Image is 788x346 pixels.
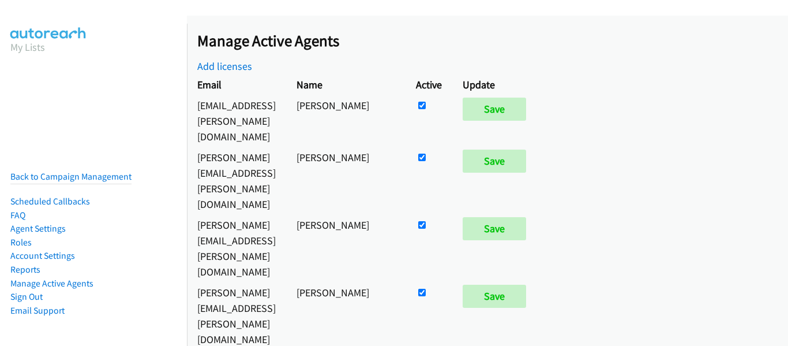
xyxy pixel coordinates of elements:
th: Email [187,74,286,95]
input: Save [463,285,526,308]
td: [PERSON_NAME] [286,147,406,214]
th: Name [286,74,406,95]
a: FAQ [10,210,25,221]
a: Manage Active Agents [10,278,93,289]
a: Scheduled Callbacks [10,196,90,207]
input: Save [463,217,526,240]
a: Roles [10,237,32,248]
a: Email Support [10,305,65,316]
td: [PERSON_NAME][EMAIL_ADDRESS][PERSON_NAME][DOMAIN_NAME] [187,147,286,214]
h2: Manage Active Agents [197,31,788,51]
td: [PERSON_NAME] [286,95,406,147]
a: Sign Out [10,291,43,302]
a: Add licenses [197,59,252,73]
th: Active [406,74,452,95]
input: Save [463,150,526,173]
a: Back to Campaign Management [10,171,132,182]
a: Reports [10,264,40,275]
td: [PERSON_NAME] [286,214,406,282]
a: My Lists [10,40,45,54]
input: Save [463,98,526,121]
a: Agent Settings [10,223,66,234]
th: Update [452,74,542,95]
td: [EMAIL_ADDRESS][PERSON_NAME][DOMAIN_NAME] [187,95,286,147]
td: [PERSON_NAME][EMAIL_ADDRESS][PERSON_NAME][DOMAIN_NAME] [187,214,286,282]
a: Account Settings [10,250,75,261]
